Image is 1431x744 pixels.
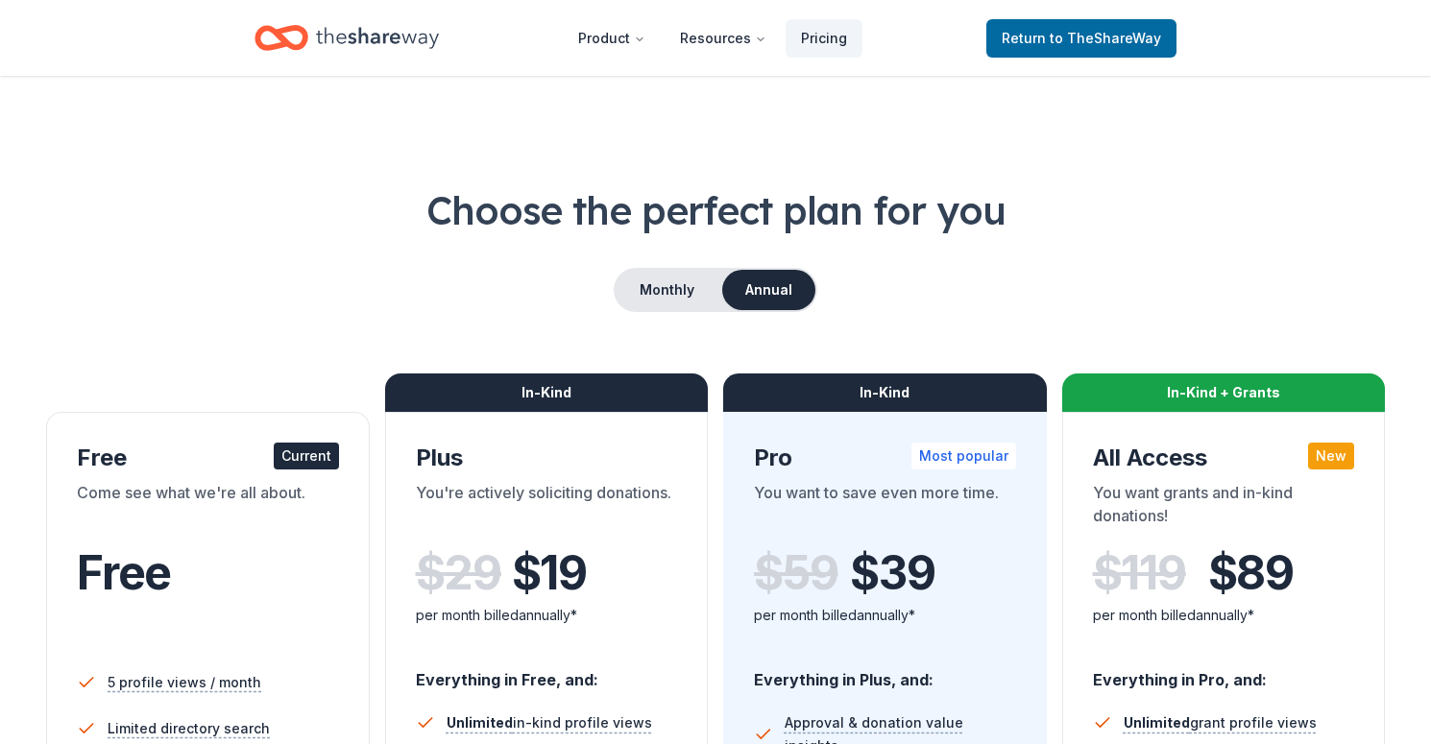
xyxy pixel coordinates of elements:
span: $ 89 [1208,546,1294,600]
div: Plus [416,443,678,473]
div: Everything in Plus, and: [754,652,1016,692]
span: $ 19 [512,546,587,600]
div: In-Kind [385,373,709,412]
div: per month billed annually* [416,604,678,627]
a: Returnto TheShareWay [986,19,1176,58]
button: Resources [665,19,782,58]
span: $ 39 [850,546,934,600]
a: Pricing [786,19,862,58]
div: You want grants and in-kind donations! [1093,481,1355,535]
div: Come see what we're all about. [77,481,339,535]
button: Annual [722,270,815,310]
button: Monthly [616,270,718,310]
span: 5 profile views / month [108,671,261,694]
div: Most popular [911,443,1016,469]
div: You're actively soliciting donations. [416,481,678,535]
span: Free [77,544,171,601]
div: Everything in Pro, and: [1093,652,1355,692]
span: grant profile views [1124,714,1317,731]
div: per month billed annually* [1093,604,1355,627]
span: Unlimited [447,714,513,731]
div: Pro [754,443,1016,473]
button: Product [563,19,661,58]
div: You want to save even more time. [754,481,1016,535]
span: Unlimited [1124,714,1190,731]
div: In-Kind + Grants [1062,373,1386,412]
div: Current [274,443,339,469]
h1: Choose the perfect plan for you [46,183,1385,237]
div: All Access [1093,443,1355,473]
div: In-Kind [723,373,1047,412]
nav: Main [563,15,862,60]
span: Limited directory search [108,717,270,740]
a: Home [255,15,439,60]
span: Return [1002,27,1161,50]
div: New [1308,443,1354,469]
span: to TheShareWay [1050,30,1161,46]
div: per month billed annually* [754,604,1016,627]
div: Free [77,443,339,473]
span: in-kind profile views [447,714,652,731]
div: Everything in Free, and: [416,652,678,692]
